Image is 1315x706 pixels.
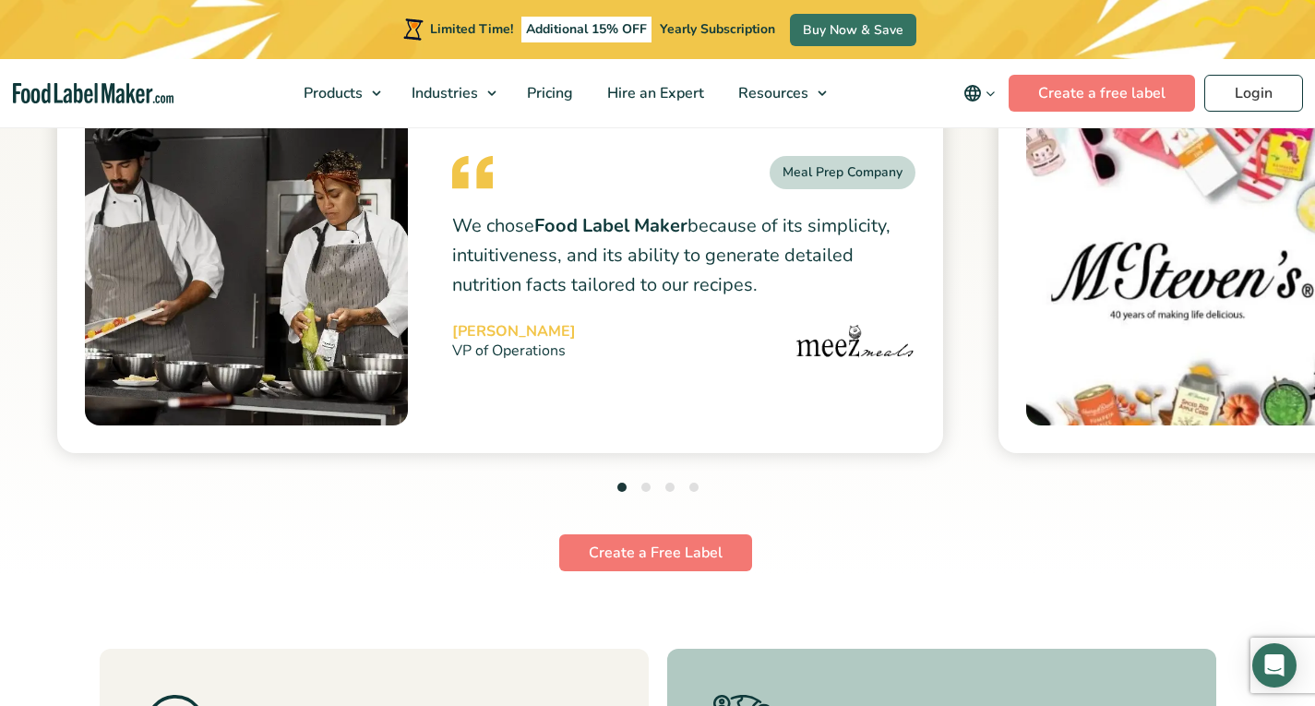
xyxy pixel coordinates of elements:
a: Login [1204,75,1303,112]
p: We chose because of its simplicity, intuitiveness, and its ability to generate detailed nutrition... [452,211,915,300]
button: 4 of 4 [689,483,699,492]
a: Buy Now & Save [790,14,916,46]
a: Products [287,59,390,127]
small: VP of Operations [452,343,576,358]
strong: Food Label Maker [534,213,687,238]
a: Meal Prep Company We choseFood Label Makerbecause of its simplicity, intuitiveness, and its abili... [57,75,943,453]
div: Meal Prep Company [770,156,915,188]
a: Create a Free Label [559,534,752,571]
a: Industries [395,59,506,127]
cite: [PERSON_NAME] [452,324,576,339]
span: Pricing [521,83,575,103]
span: Hire an Expert [602,83,706,103]
button: 2 of 4 [641,483,651,492]
span: Yearly Subscription [660,20,775,38]
span: Products [298,83,365,103]
span: Resources [733,83,810,103]
div: Open Intercom Messenger [1252,643,1297,688]
a: Resources [722,59,836,127]
button: 3 of 4 [665,483,675,492]
a: Create a free label [1009,75,1195,112]
span: Additional 15% OFF [521,17,652,42]
a: Pricing [510,59,586,127]
span: Limited Time! [430,20,513,38]
span: Industries [406,83,480,103]
button: 1 of 4 [617,483,627,492]
a: Hire an Expert [591,59,717,127]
